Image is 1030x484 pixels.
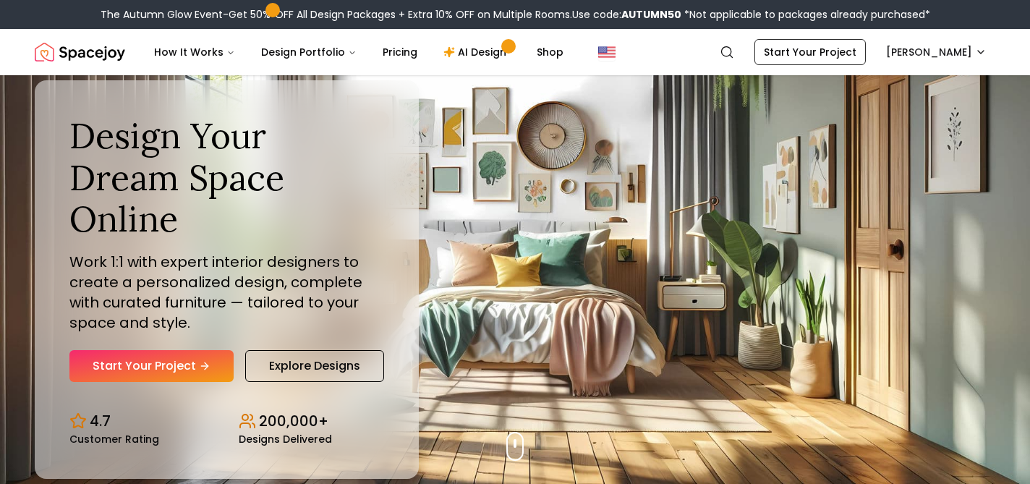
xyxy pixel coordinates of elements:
img: Spacejoy Logo [35,38,125,67]
p: Work 1:1 with expert interior designers to create a personalized design, complete with curated fu... [69,252,384,333]
div: The Autumn Glow Event-Get 50% OFF All Design Packages + Extra 10% OFF on Multiple Rooms. [101,7,930,22]
a: Spacejoy [35,38,125,67]
small: Designs Delivered [239,434,332,444]
img: United States [598,43,616,61]
button: [PERSON_NAME] [877,39,995,65]
nav: Global [35,29,995,75]
button: How It Works [142,38,247,67]
p: 4.7 [90,411,111,431]
a: AI Design [432,38,522,67]
span: Use code: [572,7,681,22]
button: Design Portfolio [250,38,368,67]
nav: Main [142,38,575,67]
a: Start Your Project [69,350,234,382]
span: *Not applicable to packages already purchased* [681,7,930,22]
p: 200,000+ [259,411,328,431]
a: Start Your Project [754,39,866,65]
small: Customer Rating [69,434,159,444]
a: Pricing [371,38,429,67]
a: Shop [525,38,575,67]
a: Explore Designs [245,350,384,382]
b: AUTUMN50 [621,7,681,22]
div: Design stats [69,399,384,444]
h1: Design Your Dream Space Online [69,115,384,240]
